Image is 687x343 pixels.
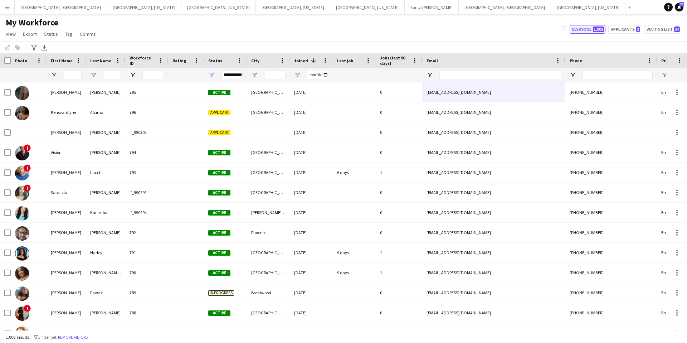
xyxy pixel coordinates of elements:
[565,163,657,182] div: [PHONE_NUMBER]
[264,71,286,79] input: City Filter Input
[47,243,86,262] div: [PERSON_NAME]
[40,43,49,52] app-action-btn: Export XLSX
[422,183,565,202] div: [EMAIL_ADDRESS][DOMAIN_NAME]
[86,183,125,202] div: [PERSON_NAME]
[247,283,290,303] div: Brentwood
[290,163,333,182] div: [DATE]
[6,17,58,28] span: My Workforce
[251,72,258,78] button: Open Filter Menu
[565,323,657,343] div: [PHONE_NUMBER]
[15,106,29,120] img: Kensvardlyne Alcima
[77,29,99,39] a: Comms
[86,263,125,282] div: [PERSON_NAME] [PERSON_NAME]
[24,184,31,192] span: !
[208,150,230,155] span: Active
[47,163,86,182] div: [PERSON_NAME]
[422,122,565,142] div: [EMAIL_ADDRESS][DOMAIN_NAME]
[86,163,125,182] div: Lucchi
[333,243,376,262] div: 9 days
[142,71,164,79] input: Workforce ID Filter Input
[20,29,40,39] a: Export
[125,163,168,182] div: 793
[86,303,125,323] div: [PERSON_NAME]
[208,130,230,135] span: Applicant
[15,166,29,180] img: Christopher Lucchi
[208,230,230,236] span: Active
[15,306,29,321] img: Whitney Qualls
[290,223,333,242] div: [DATE]
[47,102,86,122] div: Kensvardlyne
[422,203,565,222] div: [EMAIL_ADDRESS][DOMAIN_NAME]
[376,102,422,122] div: 0
[47,203,86,222] div: [PERSON_NAME]
[459,0,551,14] button: [GEOGRAPHIC_DATA], [GEOGRAPHIC_DATA]
[608,25,641,34] button: Applicants3
[247,223,290,242] div: Phoenix
[565,102,657,122] div: [PHONE_NUMBER]
[47,82,86,102] div: [PERSON_NAME]
[86,82,125,102] div: [PERSON_NAME]
[380,55,409,66] span: Jobs (last 90 days)
[247,163,290,182] div: [GEOGRAPHIC_DATA]
[661,72,668,78] button: Open Filter Menu
[15,86,29,100] img: Cindy Harrell
[551,0,625,14] button: [GEOGRAPHIC_DATA], [US_STATE]
[427,72,433,78] button: Open Filter Menu
[376,323,422,343] div: 1
[15,286,29,301] img: Chloe Fawaz
[376,303,422,323] div: 0
[290,263,333,282] div: [DATE]
[294,58,308,63] span: Joined
[256,0,330,14] button: [GEOGRAPHIC_DATA], [US_STATE]
[422,263,565,282] div: [EMAIL_ADDRESS][DOMAIN_NAME]
[24,305,31,312] span: !
[333,163,376,182] div: 6 days
[41,29,61,39] a: Status
[107,0,181,14] button: [GEOGRAPHIC_DATA], [US_STATE]
[333,263,376,282] div: 9 days
[376,122,422,142] div: 0
[208,170,230,175] span: Active
[15,186,29,201] img: Saralicia Munoz
[47,323,86,343] div: Cassie
[337,58,353,63] span: Last job
[376,163,422,182] div: 1
[644,25,681,34] button: Waiting list34
[247,303,290,323] div: [GEOGRAPHIC_DATA]
[247,243,290,262] div: [GEOGRAPHIC_DATA]
[125,323,168,343] div: 782
[208,190,230,195] span: Active
[675,3,683,11] a: 22
[47,263,86,282] div: [PERSON_NAME]
[24,144,31,151] span: !
[208,310,230,316] span: Active
[15,266,29,281] img: Shauna Daley powell
[208,270,230,276] span: Active
[376,142,422,162] div: 0
[125,223,168,242] div: 792
[679,2,684,6] span: 22
[62,29,75,39] a: Tag
[15,146,29,160] img: Vision Wilkes-Davis
[86,142,125,162] div: [PERSON_NAME]
[247,142,290,162] div: [GEOGRAPHIC_DATA]
[290,142,333,162] div: [DATE]
[15,0,107,14] button: [GEOGRAPHIC_DATA], [GEOGRAPHIC_DATA]
[86,223,125,242] div: [PERSON_NAME]
[47,303,86,323] div: [PERSON_NAME]
[251,58,259,63] span: City
[30,43,38,52] app-action-btn: Advanced filters
[290,303,333,323] div: [DATE]
[181,0,256,14] button: [GEOGRAPHIC_DATA], [US_STATE]
[51,72,57,78] button: Open Filter Menu
[57,333,89,341] button: Remove filters
[47,142,86,162] div: Vision
[290,283,333,303] div: [DATE]
[422,223,565,242] div: [EMAIL_ADDRESS][DOMAIN_NAME]
[376,82,422,102] div: 0
[422,323,565,343] div: [EMAIL_ADDRESS][DOMAIN_NAME]
[64,71,82,79] input: First Name Filter Input
[565,122,657,142] div: [PHONE_NUMBER]
[565,243,657,262] div: [PHONE_NUMBER]
[405,0,459,14] button: Santa [PERSON_NAME]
